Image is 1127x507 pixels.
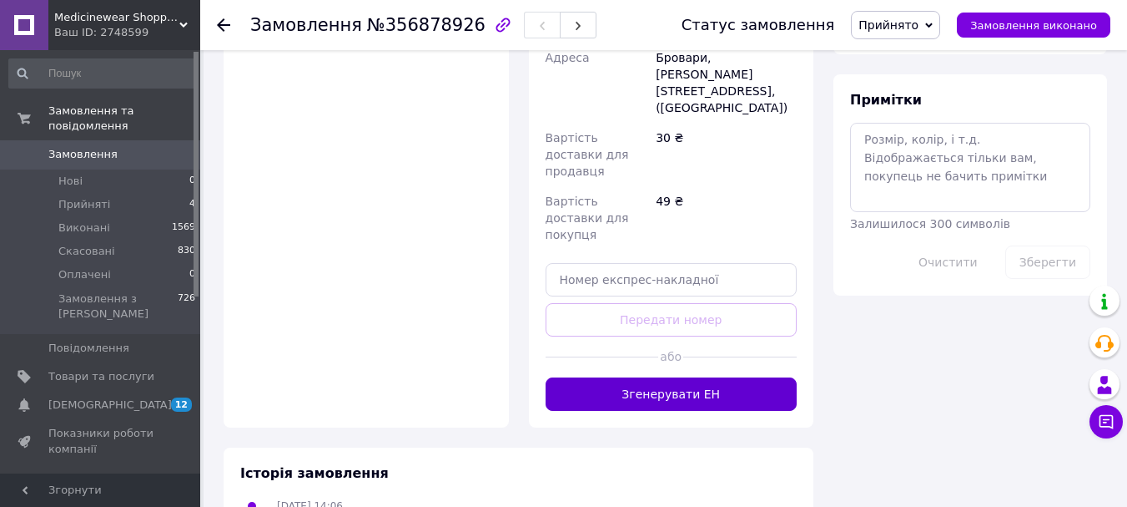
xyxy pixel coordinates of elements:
[546,51,590,64] span: Адреса
[48,398,172,413] span: [DEMOGRAPHIC_DATA]
[58,292,178,322] span: Замовлення з [PERSON_NAME]
[546,378,797,411] button: Згенерувати ЕН
[957,13,1110,38] button: Замовлення виконано
[1089,405,1123,439] button: Чат з покупцем
[172,221,195,236] span: 1569
[48,147,118,162] span: Замовлення
[58,244,115,259] span: Скасовані
[850,92,922,108] span: Примітки
[48,369,154,384] span: Товари та послуги
[48,104,200,134] span: Замовлення та повідомлення
[189,174,195,189] span: 0
[546,195,629,241] span: Вартість доставки для покупця
[48,426,154,456] span: Показники роботи компанії
[546,263,797,297] input: Номер експрес-накладної
[48,470,154,500] span: Панель управління
[858,18,918,32] span: Прийнято
[189,197,195,212] span: 4
[970,19,1097,32] span: Замовлення виконано
[652,43,800,123] div: Бровари, [PERSON_NAME][STREET_ADDRESS], ([GEOGRAPHIC_DATA])
[546,131,629,178] span: Вартість доставки для продавця
[250,15,362,35] span: Замовлення
[58,267,111,282] span: Оплачені
[54,10,179,25] span: Medicinewear Shopping
[58,197,110,212] span: Прийняті
[850,217,1010,231] span: Залишилося 300 символів
[54,25,200,40] div: Ваш ID: 2748599
[48,341,129,356] span: Повідомлення
[658,348,683,365] span: або
[652,186,800,250] div: 49 ₴
[240,465,389,481] span: Історія замовлення
[178,244,195,259] span: 830
[189,267,195,282] span: 0
[682,17,835,33] div: Статус замовлення
[217,17,230,33] div: Повернутися назад
[367,15,486,35] span: №356878926
[652,123,800,186] div: 30 ₴
[8,58,197,89] input: Пошук
[178,292,195,322] span: 726
[171,398,192,412] span: 12
[58,174,83,189] span: Нові
[58,221,110,236] span: Виконані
